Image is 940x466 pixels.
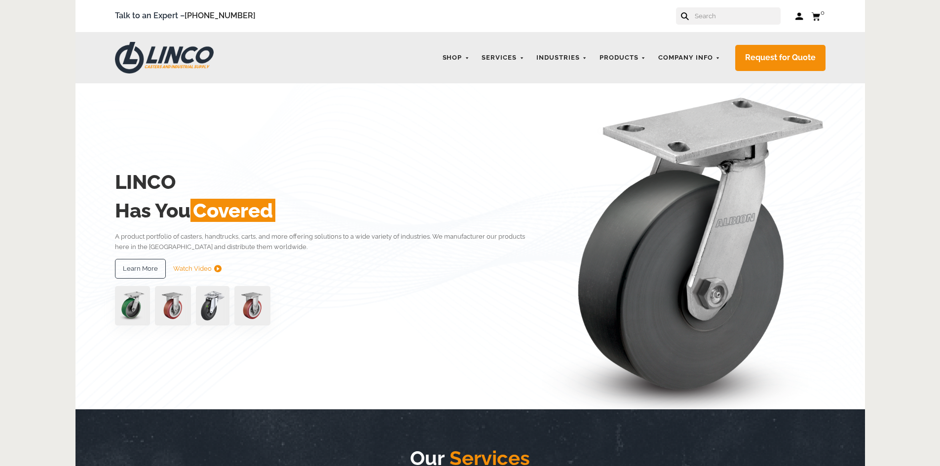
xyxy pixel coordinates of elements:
span: Covered [190,199,275,222]
h2: LINCO [115,168,540,196]
span: Talk to an Expert – [115,9,256,23]
span: 0 [821,9,825,16]
a: Watch Video [173,259,222,279]
p: A product portfolio of casters, handtrucks, carts, and more offering solutions to a wide variety ... [115,231,540,252]
img: lvwpp200rst849959jpg-30522-removebg-preview-1.png [196,286,229,325]
h2: Has You [115,196,540,225]
a: Services [477,48,529,68]
img: subtract.png [214,265,222,272]
a: [PHONE_NUMBER] [185,11,256,20]
a: Learn More [115,259,166,279]
input: Search [694,7,781,25]
a: Shop [438,48,475,68]
a: 0 [811,10,826,22]
a: Request for Quote [735,45,826,71]
a: Company Info [653,48,725,68]
a: Industries [531,48,592,68]
img: capture-59611-removebg-preview-1.png [155,286,191,325]
img: capture-59611-removebg-preview-1.png [234,286,270,325]
a: Log in [795,11,804,21]
img: LINCO CASTERS & INDUSTRIAL SUPPLY [115,42,214,73]
img: linco_caster [542,83,826,409]
a: Products [595,48,651,68]
img: pn3orx8a-94725-1-1-.png [115,286,150,325]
